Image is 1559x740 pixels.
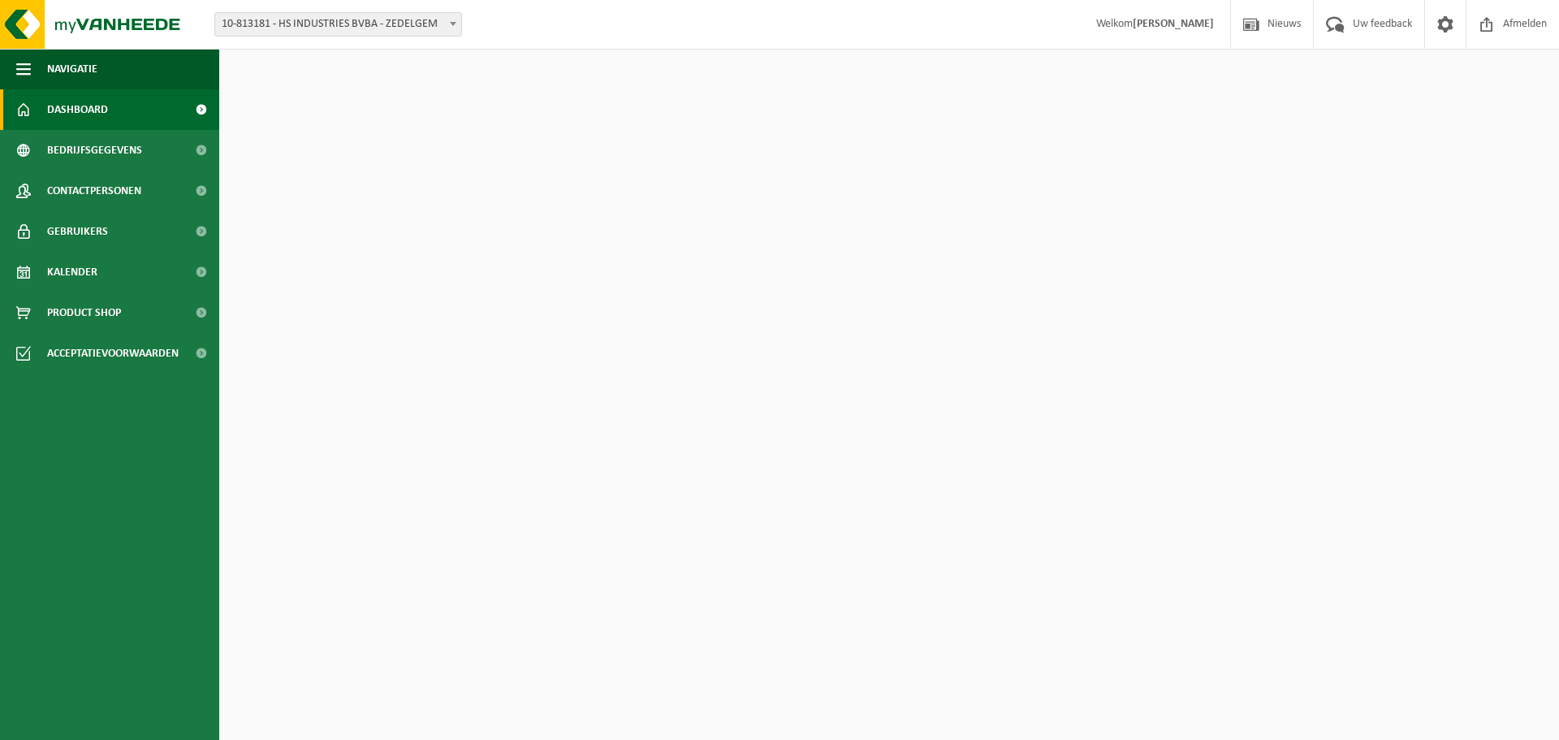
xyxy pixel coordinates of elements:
[47,292,121,333] span: Product Shop
[215,13,461,36] span: 10-813181 - HS INDUSTRIES BVBA - ZEDELGEM
[47,333,179,374] span: Acceptatievoorwaarden
[214,12,462,37] span: 10-813181 - HS INDUSTRIES BVBA - ZEDELGEM
[47,130,142,171] span: Bedrijfsgegevens
[1133,18,1214,30] strong: [PERSON_NAME]
[47,171,141,211] span: Contactpersonen
[47,49,97,89] span: Navigatie
[47,89,108,130] span: Dashboard
[47,211,108,252] span: Gebruikers
[47,252,97,292] span: Kalender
